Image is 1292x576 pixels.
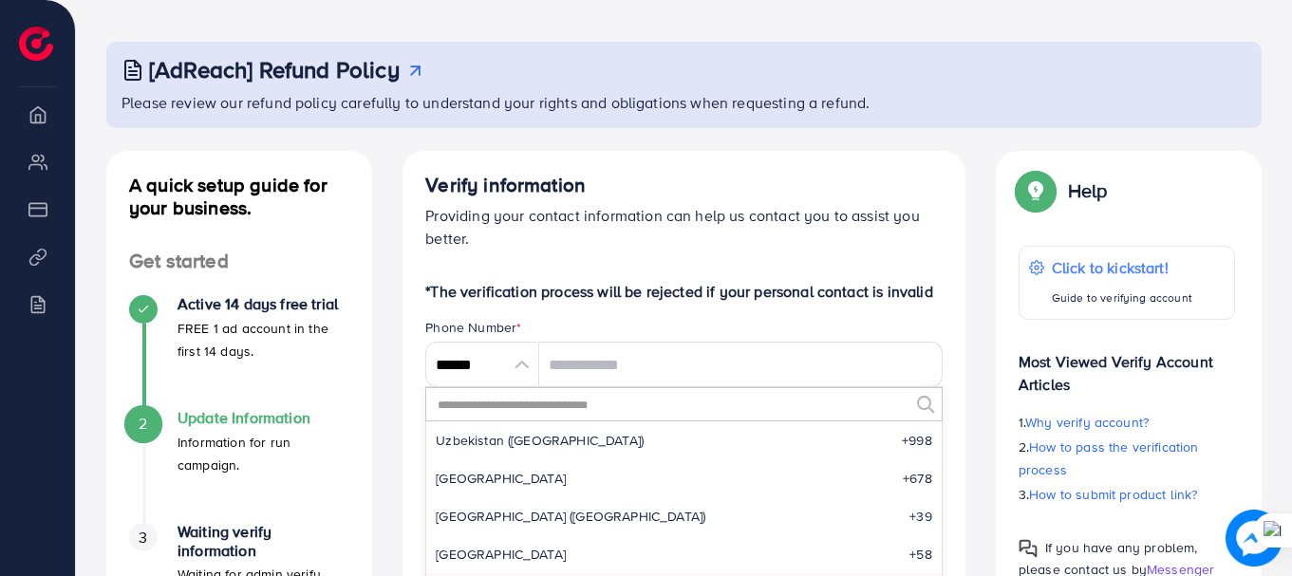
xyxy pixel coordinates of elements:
span: Why verify account? [1025,413,1149,432]
img: Popup guide [1019,174,1053,208]
p: *The verification process will be rejected if your personal contact is invalid [425,280,943,303]
span: How to pass the verification process [1019,437,1199,479]
p: Information for run campaign. [178,431,349,476]
img: logo [19,27,53,61]
span: 2 [139,413,147,435]
h4: Verify information [425,174,943,197]
p: Most Viewed Verify Account Articles [1019,335,1235,396]
span: +39 [909,507,931,526]
h3: [AdReach] Refund Policy [149,56,400,84]
p: Guide to verifying account [1052,287,1192,309]
p: Please review our refund policy carefully to understand your rights and obligations when requesti... [122,91,1250,114]
p: Providing your contact information can help us contact you to assist you better. [425,204,943,250]
h4: A quick setup guide for your business. [106,174,372,219]
span: How to submit product link? [1029,485,1197,504]
p: Help [1068,179,1108,202]
h4: Get started [106,250,372,273]
p: Click to kickstart! [1052,256,1192,279]
p: 1. [1019,411,1235,434]
h4: Waiting verify information [178,523,349,559]
li: Active 14 days free trial [106,295,372,409]
img: image [1226,510,1283,567]
li: Update Information [106,409,372,523]
img: Popup guide [1019,539,1038,558]
p: 2. [1019,436,1235,481]
label: Phone Number [425,318,521,337]
p: FREE 1 ad account in the first 14 days. [178,317,349,362]
span: Uzbekistan ([GEOGRAPHIC_DATA]) [436,431,644,450]
h4: Update Information [178,409,349,427]
span: [GEOGRAPHIC_DATA] [436,469,566,488]
span: +998 [902,431,932,450]
span: 3 [139,527,147,548]
p: 3. [1019,483,1235,506]
span: [GEOGRAPHIC_DATA] [436,545,566,564]
h4: Active 14 days free trial [178,295,349,313]
span: +678 [903,469,932,488]
span: +58 [909,545,931,564]
span: [GEOGRAPHIC_DATA] ([GEOGRAPHIC_DATA]) [436,507,705,526]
